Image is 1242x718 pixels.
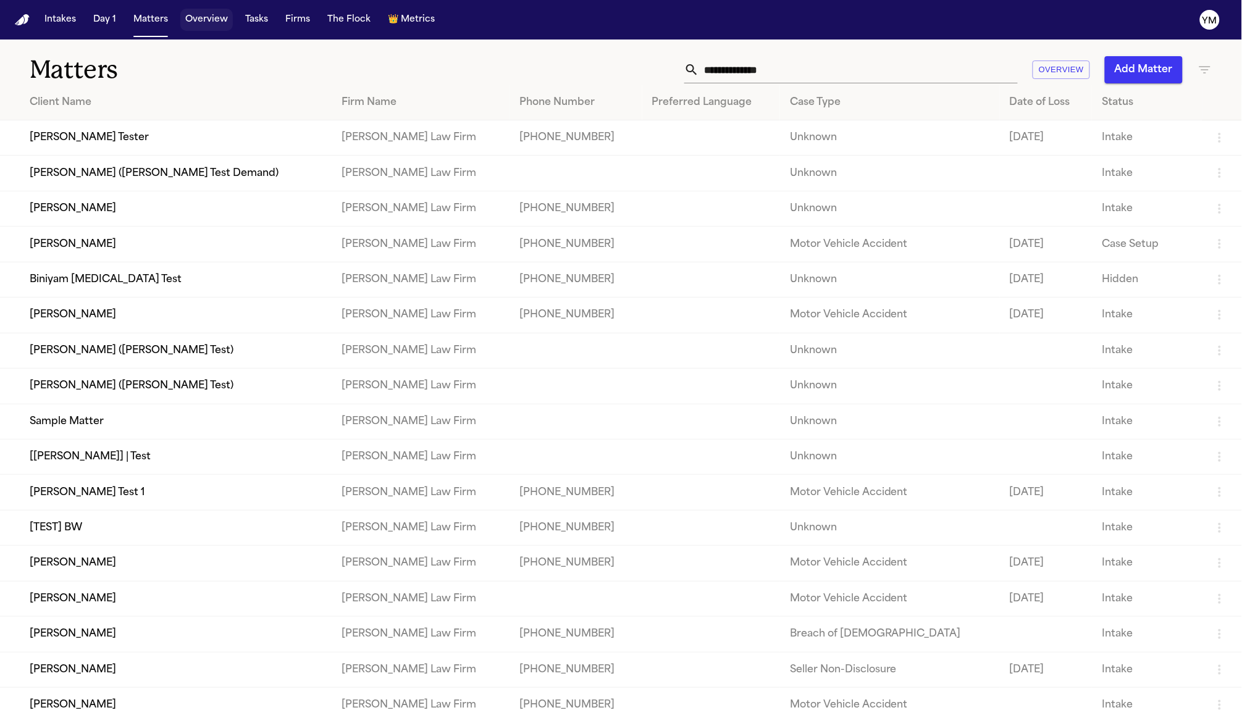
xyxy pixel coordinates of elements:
[1092,156,1202,191] td: Intake
[1092,404,1202,439] td: Intake
[1092,120,1202,156] td: Intake
[88,9,121,31] button: Day 1
[332,439,510,474] td: [PERSON_NAME] Law Firm
[1000,227,1093,262] td: [DATE]
[1000,546,1093,581] td: [DATE]
[510,617,642,652] td: [PHONE_NUMBER]
[1092,617,1202,652] td: Intake
[1092,510,1202,545] td: Intake
[510,475,642,510] td: [PHONE_NUMBER]
[1092,262,1202,297] td: Hidden
[780,404,1000,439] td: Unknown
[383,9,440,31] button: crownMetrics
[510,262,642,297] td: [PHONE_NUMBER]
[15,14,30,26] img: Finch Logo
[332,617,510,652] td: [PERSON_NAME] Law Firm
[652,95,770,110] div: Preferred Language
[780,475,1000,510] td: Motor Vehicle Accident
[1092,475,1202,510] td: Intake
[322,9,376,31] button: The Flock
[332,191,510,226] td: [PERSON_NAME] Law Firm
[780,298,1000,333] td: Motor Vehicle Accident
[520,95,632,110] div: Phone Number
[780,617,1000,652] td: Breach of [DEMOGRAPHIC_DATA]
[240,9,273,31] button: Tasks
[332,262,510,297] td: [PERSON_NAME] Law Firm
[1000,262,1093,297] td: [DATE]
[780,369,1000,404] td: Unknown
[780,191,1000,226] td: Unknown
[1102,95,1193,110] div: Status
[780,652,1000,687] td: Seller Non-Disclosure
[1000,298,1093,333] td: [DATE]
[180,9,233,31] button: Overview
[1092,369,1202,404] td: Intake
[1000,120,1093,156] td: [DATE]
[332,369,510,404] td: [PERSON_NAME] Law Firm
[40,9,81,31] button: Intakes
[510,652,642,687] td: [PHONE_NUMBER]
[1092,191,1202,226] td: Intake
[780,510,1000,545] td: Unknown
[780,439,1000,474] td: Unknown
[332,510,510,545] td: [PERSON_NAME] Law Firm
[332,120,510,156] td: [PERSON_NAME] Law Firm
[1092,439,1202,474] td: Intake
[510,191,642,226] td: [PHONE_NUMBER]
[332,227,510,262] td: [PERSON_NAME] Law Firm
[780,581,1000,616] td: Motor Vehicle Accident
[1092,227,1202,262] td: Case Setup
[332,333,510,368] td: [PERSON_NAME] Law Firm
[1000,581,1093,616] td: [DATE]
[280,9,315,31] button: Firms
[15,14,30,26] a: Home
[1000,652,1093,687] td: [DATE]
[332,475,510,510] td: [PERSON_NAME] Law Firm
[332,546,510,581] td: [PERSON_NAME] Law Firm
[30,54,377,85] h1: Matters
[342,95,500,110] div: Firm Name
[332,298,510,333] td: [PERSON_NAME] Law Firm
[780,262,1000,297] td: Unknown
[780,546,1000,581] td: Motor Vehicle Accident
[30,95,322,110] div: Client Name
[510,546,642,581] td: [PHONE_NUMBER]
[1105,56,1183,83] button: Add Matter
[780,333,1000,368] td: Unknown
[780,227,1000,262] td: Motor Vehicle Accident
[1092,298,1202,333] td: Intake
[510,298,642,333] td: [PHONE_NUMBER]
[332,156,510,191] td: [PERSON_NAME] Law Firm
[128,9,173,31] button: Matters
[1092,546,1202,581] td: Intake
[780,120,1000,156] td: Unknown
[510,120,642,156] td: [PHONE_NUMBER]
[1033,61,1090,80] button: Overview
[510,227,642,262] td: [PHONE_NUMBER]
[1092,652,1202,687] td: Intake
[780,156,1000,191] td: Unknown
[1010,95,1083,110] div: Date of Loss
[1092,333,1202,368] td: Intake
[510,510,642,545] td: [PHONE_NUMBER]
[1092,581,1202,616] td: Intake
[332,581,510,616] td: [PERSON_NAME] Law Firm
[1000,475,1093,510] td: [DATE]
[790,95,990,110] div: Case Type
[332,652,510,687] td: [PERSON_NAME] Law Firm
[332,404,510,439] td: [PERSON_NAME] Law Firm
